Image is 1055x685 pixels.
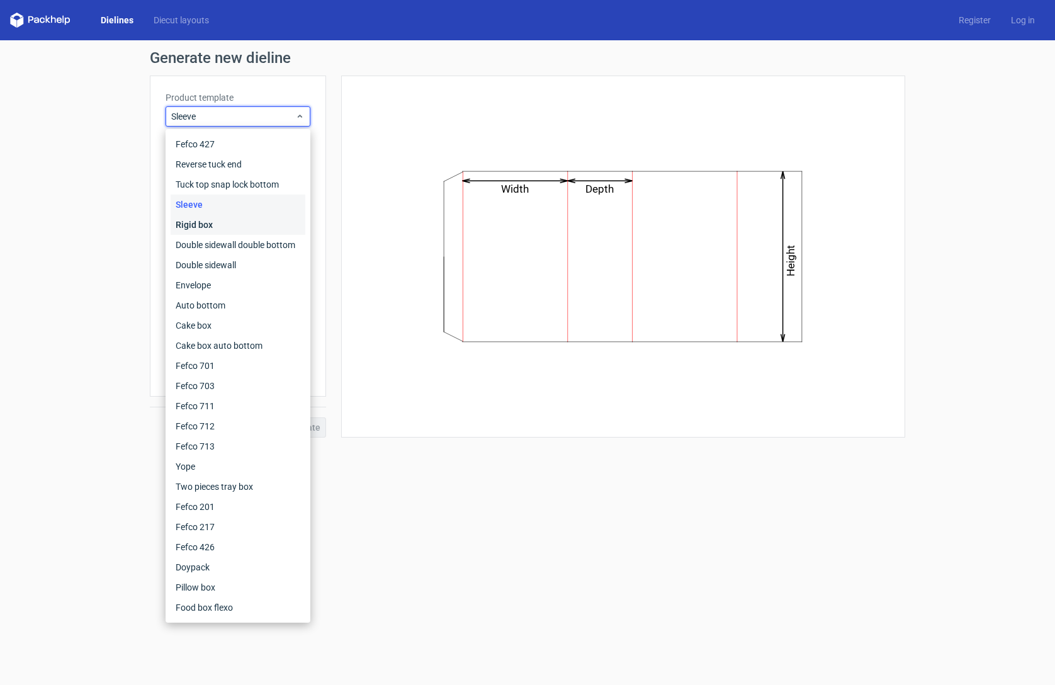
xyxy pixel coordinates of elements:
div: Envelope [171,275,305,295]
div: Fefco 201 [171,497,305,517]
div: Cake box auto bottom [171,336,305,356]
div: Fefco 703 [171,376,305,396]
div: Sleeve [171,195,305,215]
div: Yope [171,456,305,477]
text: Depth [586,183,614,195]
div: Tuck top snap lock bottom [171,174,305,195]
span: Sleeve [171,110,295,123]
div: Auto bottom [171,295,305,315]
div: Fefco 426 [171,537,305,557]
div: Fefco 701 [171,356,305,376]
text: Height [785,245,798,276]
div: Pillow box [171,577,305,597]
label: Product template [166,91,310,104]
div: Double sidewall [171,255,305,275]
div: Fefco 713 [171,436,305,456]
div: Fefco 427 [171,134,305,154]
text: Width [502,183,529,195]
div: Cake box [171,315,305,336]
div: Rigid box [171,215,305,235]
div: Fefco 712 [171,416,305,436]
div: Reverse tuck end [171,154,305,174]
div: Two pieces tray box [171,477,305,497]
div: Fefco 217 [171,517,305,537]
h1: Generate new dieline [150,50,905,65]
a: Diecut layouts [144,14,219,26]
div: Fefco 711 [171,396,305,416]
div: Food box flexo [171,597,305,618]
div: Double sidewall double bottom [171,235,305,255]
a: Dielines [91,14,144,26]
a: Register [949,14,1001,26]
a: Log in [1001,14,1045,26]
div: Doypack [171,557,305,577]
